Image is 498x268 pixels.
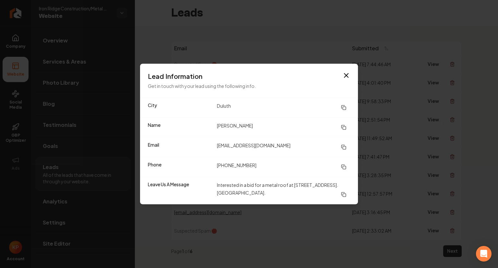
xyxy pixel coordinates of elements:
dd: [PHONE_NUMBER] [217,161,350,173]
dt: Leave Us A Message [148,181,212,201]
dt: Email [148,141,212,153]
dt: Phone [148,161,212,173]
dt: Name [148,122,212,133]
dd: Duluth [217,102,350,114]
dd: [EMAIL_ADDRESS][DOMAIN_NAME] [217,141,350,153]
dt: City [148,102,212,114]
dd: [PERSON_NAME] [217,122,350,133]
dd: Interested in a bid for a metal roof at [STREET_ADDRESS]. [GEOGRAPHIC_DATA]. [217,181,350,201]
p: Get in touch with your lead using the following info. [148,82,350,90]
h3: Lead Information [148,72,350,81]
